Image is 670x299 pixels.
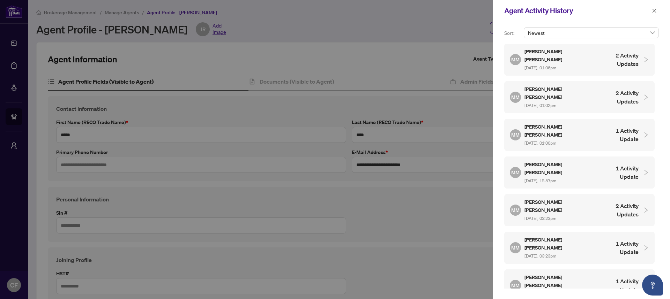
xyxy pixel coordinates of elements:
[597,89,639,106] h4: 2 Activity Updates
[511,93,519,101] span: MM
[643,245,649,251] span: collapsed
[524,140,556,146] span: [DATE], 01:00pm
[504,29,521,37] p: Sort:
[643,94,649,100] span: collapsed
[511,244,519,252] span: MM
[643,169,649,176] span: collapsed
[642,275,663,296] button: Open asap
[597,51,639,68] h4: 2 Activity Updates
[524,216,556,221] span: [DATE], 03:23pm
[504,156,655,189] div: MM[PERSON_NAME] [PERSON_NAME] [DATE], 12:57pm1 Activity Update
[511,56,519,63] span: MM
[599,164,639,181] h4: 1 Activity Update
[524,161,595,176] h5: [PERSON_NAME] [PERSON_NAME]
[652,8,657,13] span: close
[511,282,519,289] span: MM
[504,6,650,16] div: Agent Activity History
[643,56,649,63] span: collapsed
[504,194,655,226] div: MM[PERSON_NAME] [PERSON_NAME] [DATE], 03:23pm2 Activity Updates
[504,81,655,113] div: MM[PERSON_NAME] [PERSON_NAME] [DATE], 01:02pm2 Activity Updates
[597,202,639,219] h4: 2 Activity Updates
[643,207,649,213] span: collapsed
[511,131,519,139] span: MM
[599,239,639,256] h4: 1 Activity Update
[524,85,593,101] h5: [PERSON_NAME] [PERSON_NAME]
[504,119,655,151] div: MM[PERSON_NAME] [PERSON_NAME] [DATE], 01:00pm1 Activity Update
[524,103,556,108] span: [DATE], 01:02pm
[524,236,595,252] h5: [PERSON_NAME] [PERSON_NAME]
[511,169,519,176] span: MM
[599,127,639,143] h4: 1 Activity Update
[524,253,556,259] span: [DATE], 03:23pm
[524,198,593,214] h5: [PERSON_NAME] [PERSON_NAME]
[524,48,593,63] h5: [PERSON_NAME] [PERSON_NAME]
[524,274,595,289] h5: [PERSON_NAME] [PERSON_NAME]
[504,232,655,264] div: MM[PERSON_NAME] [PERSON_NAME] [DATE], 03:23pm1 Activity Update
[511,206,519,214] span: MM
[504,44,655,76] div: MM[PERSON_NAME] [PERSON_NAME] [DATE], 01:06pm2 Activity Updates
[528,28,655,38] span: Newest
[524,123,595,139] h5: [PERSON_NAME] [PERSON_NAME]
[599,277,639,294] h4: 1 Activity Update
[524,178,556,183] span: [DATE], 12:57pm
[643,132,649,138] span: collapsed
[524,65,556,70] span: [DATE], 01:06pm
